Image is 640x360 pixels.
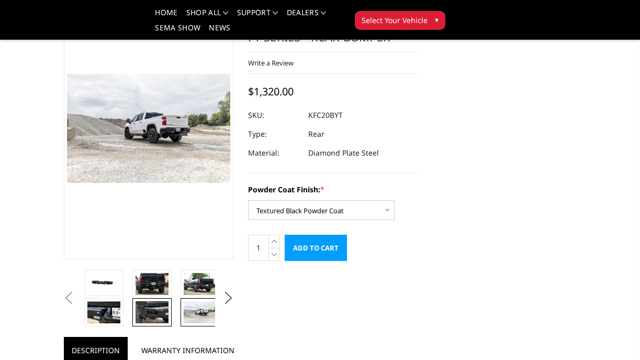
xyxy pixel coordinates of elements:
label: Powder Coat Finish: [248,184,418,195]
img: 2020-2025 Chevrolet/GMC 2500-3500 - FT Series - Rear Bumper [136,273,169,295]
dd: KFC20BYT [308,106,343,125]
a: Home [155,9,177,24]
button: Next [220,290,236,306]
dd: Diamond Plate Steel [308,144,379,162]
img: 2020-2025 Chevrolet/GMC 2500-3500 - FT Series - Rear Bumper [87,275,120,291]
img: 2020-2025 Chevrolet/GMC 2500-3500 - FT Series - Rear Bumper [184,301,217,323]
button: Previous [61,290,77,306]
img: 2020-2025 Chevrolet/GMC 2500-3500 - FT Series - Rear Bumper [87,301,120,323]
input: Add to Cart [285,235,347,261]
a: Write a Review [248,58,294,68]
span: ▾ [435,14,439,25]
a: News [209,24,230,39]
dt: Material: [248,144,300,162]
button: Select Your Vehicle [355,11,445,30]
dt: SKU: [248,106,300,125]
img: 2020-2025 Chevrolet/GMC 2500-3500 - FT Series - Rear Bumper [184,273,217,295]
dt: Type: [248,125,300,144]
img: 2020-2025 Chevrolet/GMC 2500-3500 - FT Series - Rear Bumper [67,74,231,183]
a: Support [237,9,278,24]
a: SEMA Show [155,24,200,39]
img: 2020-2025 Chevrolet/GMC 2500-3500 - FT Series - Rear Bumper [136,301,169,323]
a: shop all [186,9,229,24]
dd: Rear [308,125,324,144]
span: Select Your Vehicle [362,15,428,26]
span: $1,320.00 [248,84,294,99]
a: Dealers [287,9,327,24]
